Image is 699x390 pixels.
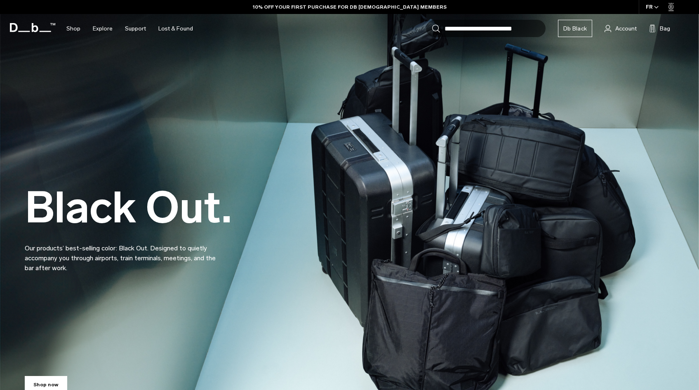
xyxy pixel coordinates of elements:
a: Shop [66,14,80,43]
span: Account [615,24,637,33]
a: Explore [93,14,113,43]
a: Support [125,14,146,43]
a: 10% OFF YOUR FIRST PURCHASE FOR DB [DEMOGRAPHIC_DATA] MEMBERS [253,3,447,11]
h2: Black Out. [25,186,232,229]
a: Db Black [558,20,592,37]
nav: Main Navigation [60,14,199,43]
a: Account [605,23,637,33]
span: Bag [660,24,670,33]
button: Bag [649,23,670,33]
a: Lost & Found [158,14,193,43]
p: Our products’ best-selling color: Black Out. Designed to quietly accompany you through airports, ... [25,234,223,273]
